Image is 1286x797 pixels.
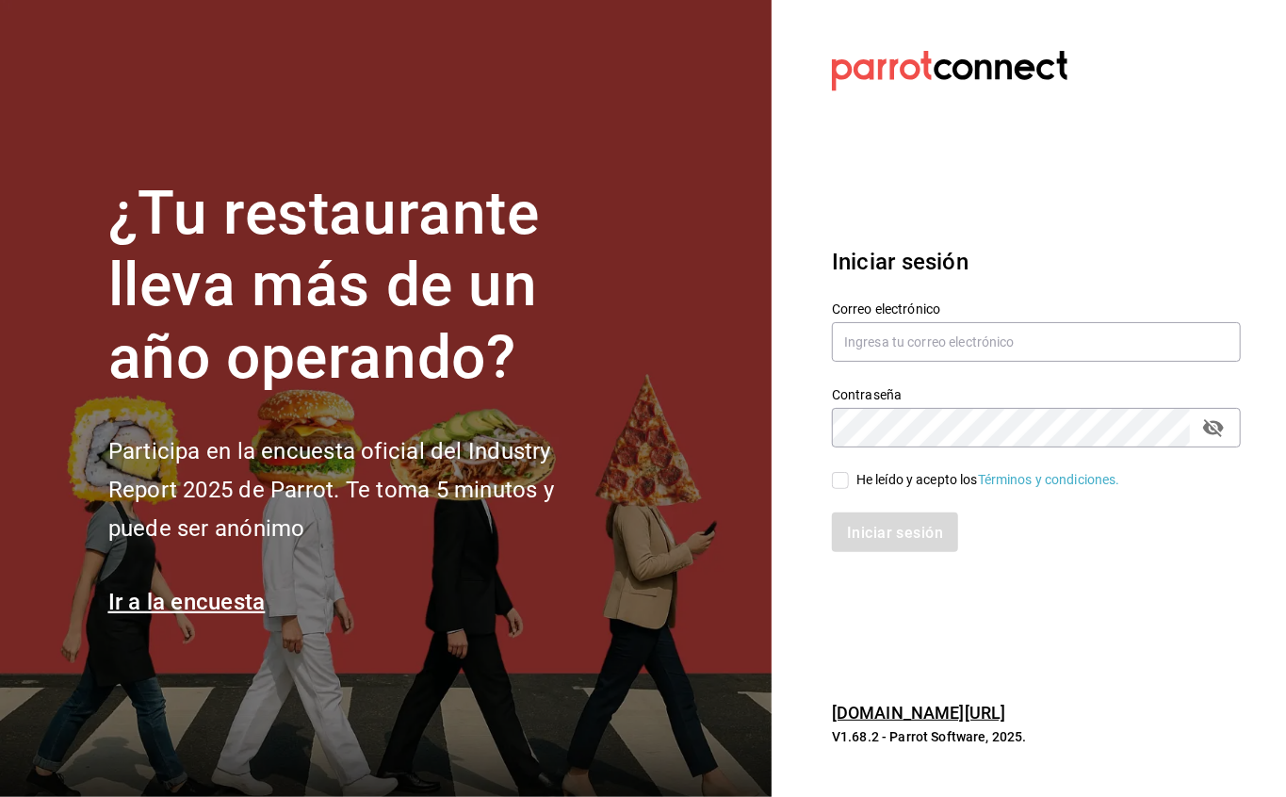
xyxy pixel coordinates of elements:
font: ¿Tu restaurante lleva más de un año operando? [108,178,540,394]
button: campo de contraseña [1197,412,1229,444]
a: [DOMAIN_NAME][URL] [832,703,1005,723]
input: Ingresa tu correo electrónico [832,322,1241,362]
font: Participa en la encuesta oficial del Industry Report 2025 de Parrot. Te toma 5 minutos y puede se... [108,438,554,542]
font: He leído y acepto los [856,472,978,487]
a: Términos y condiciones. [978,472,1120,487]
font: V1.68.2 - Parrot Software, 2025. [832,729,1027,744]
font: Iniciar sesión [832,249,969,275]
a: Ir a la encuesta [108,589,266,615]
font: Correo electrónico [832,301,940,317]
font: Contraseña [832,387,902,402]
